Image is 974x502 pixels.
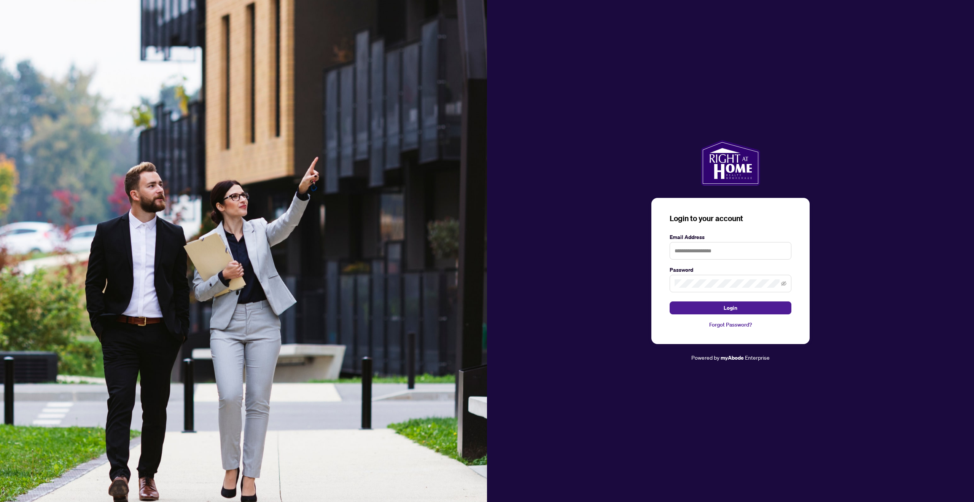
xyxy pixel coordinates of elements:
[781,281,786,286] span: eye-invisible
[670,266,791,274] label: Password
[701,140,760,186] img: ma-logo
[724,302,737,314] span: Login
[691,354,719,361] span: Powered by
[670,213,791,224] h3: Login to your account
[670,233,791,241] label: Email Address
[670,301,791,314] button: Login
[670,320,791,329] a: Forgot Password?
[745,354,770,361] span: Enterprise
[721,354,744,362] a: myAbode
